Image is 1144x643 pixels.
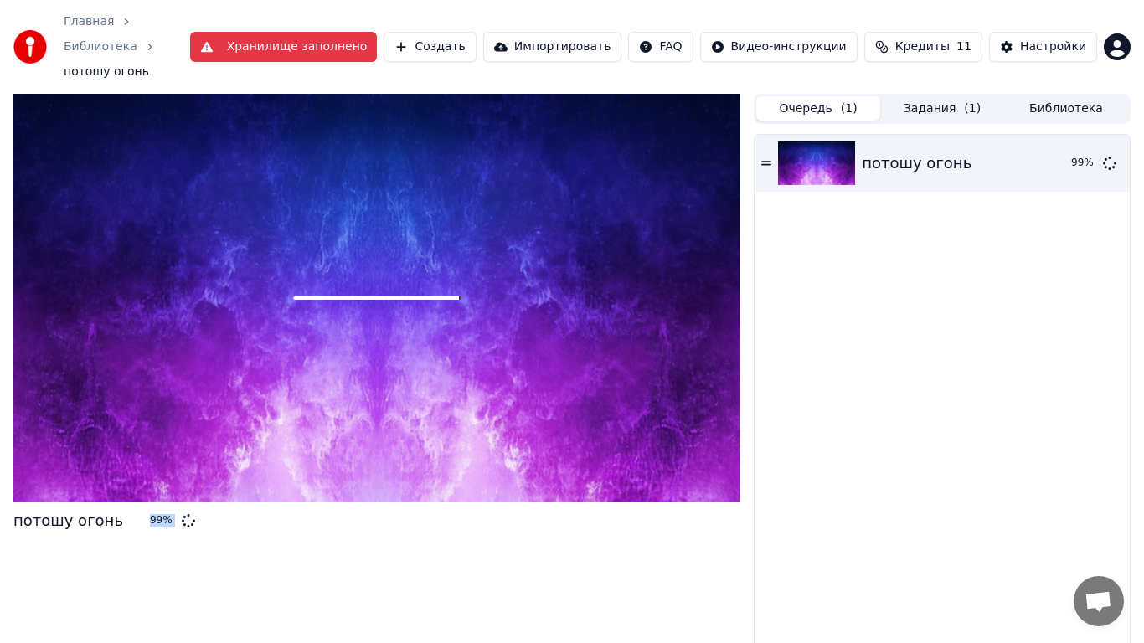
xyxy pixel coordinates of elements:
img: youka [13,30,47,64]
a: Библиотека [64,39,137,55]
span: Кредиты [895,39,950,55]
span: потошу огонь [64,64,149,80]
span: 11 [956,39,971,55]
div: потошу огонь [13,509,123,532]
button: Очередь [756,96,880,121]
button: Создать [384,32,476,62]
span: ( 1 ) [841,100,858,117]
button: Импортировать [483,32,622,62]
button: Библиотека [1004,96,1128,121]
div: 99 % [1071,157,1096,170]
button: Видео-инструкции [700,32,858,62]
div: потошу огонь [862,152,971,175]
button: Настройки [989,32,1097,62]
button: Хранилище заполнено [190,32,378,62]
button: Кредиты11 [864,32,982,62]
a: Главная [64,13,114,30]
nav: breadcrumb [64,13,190,80]
span: ( 1 ) [964,100,981,117]
div: Настройки [1020,39,1086,55]
div: 99 % [150,514,175,527]
button: FAQ [628,32,693,62]
button: Задания [880,96,1004,121]
a: Открытый чат [1074,576,1124,626]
